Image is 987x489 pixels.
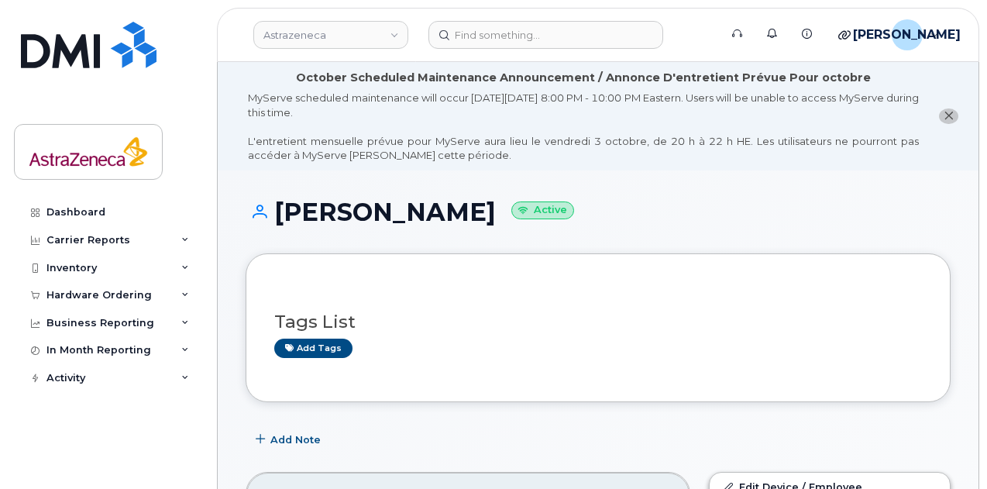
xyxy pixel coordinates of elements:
[270,432,321,447] span: Add Note
[274,339,352,358] a: Add tags
[296,70,871,86] div: October Scheduled Maintenance Announcement / Annonce D'entretient Prévue Pour octobre
[274,312,922,332] h3: Tags List
[246,425,334,453] button: Add Note
[511,201,574,219] small: Active
[246,198,951,226] h1: [PERSON_NAME]
[939,108,958,125] button: close notification
[248,91,919,163] div: MyServe scheduled maintenance will occur [DATE][DATE] 8:00 PM - 10:00 PM Eastern. Users will be u...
